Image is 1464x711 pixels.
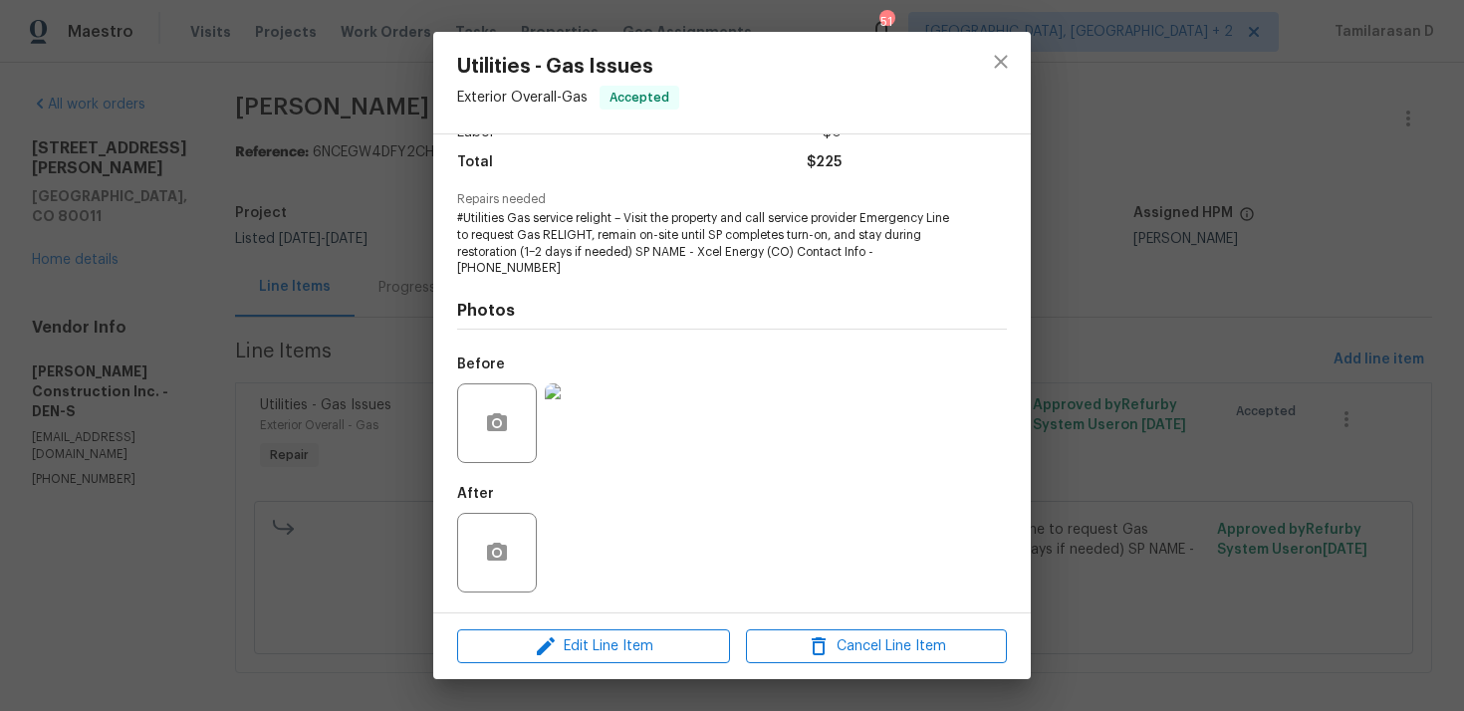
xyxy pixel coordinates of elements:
[457,301,1007,321] h4: Photos
[977,38,1025,86] button: close
[457,629,730,664] button: Edit Line Item
[457,487,494,501] h5: After
[457,148,493,177] span: Total
[457,91,588,105] span: Exterior Overall - Gas
[752,634,1001,659] span: Cancel Line Item
[457,56,679,78] span: Utilities - Gas Issues
[457,193,1007,206] span: Repairs needed
[807,148,842,177] span: $225
[602,88,677,108] span: Accepted
[457,357,505,371] h5: Before
[463,634,724,659] span: Edit Line Item
[823,118,842,147] span: $0
[746,629,1007,664] button: Cancel Line Item
[879,12,893,32] div: 51
[457,210,952,277] span: #Utilities Gas service relight – Visit the property and call service provider Emergency Line to r...
[457,118,495,147] span: Labor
